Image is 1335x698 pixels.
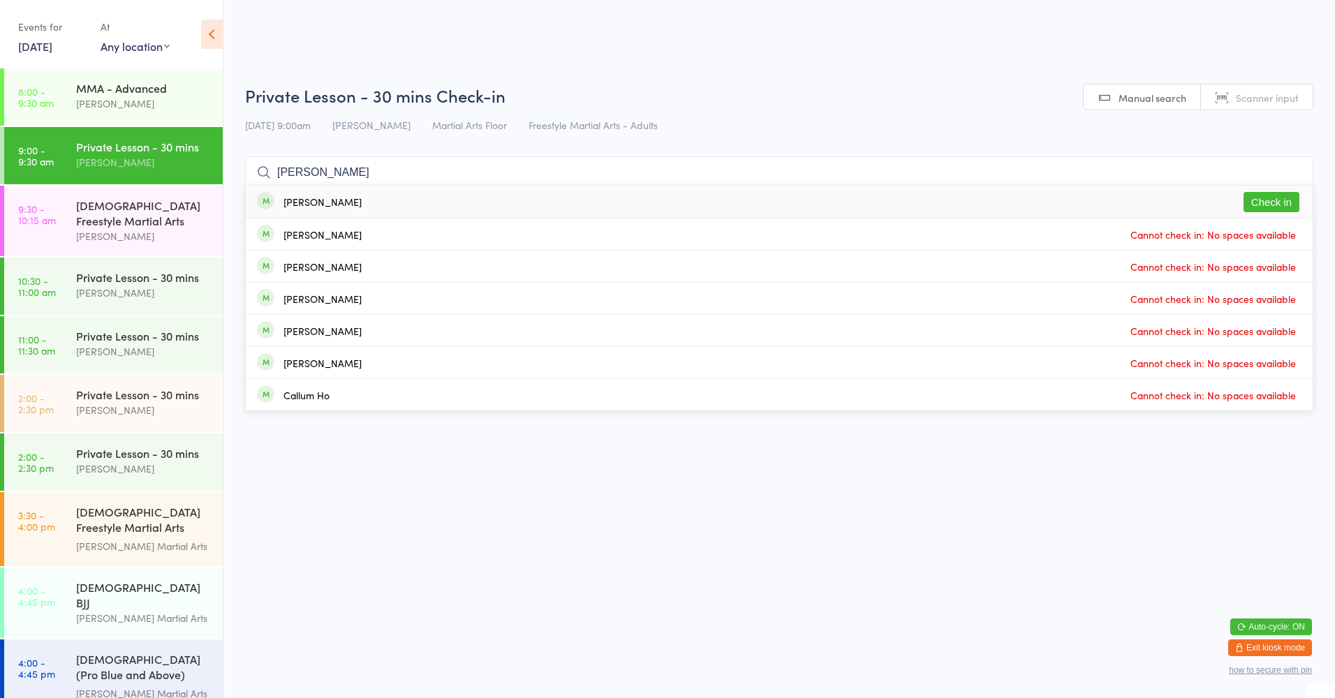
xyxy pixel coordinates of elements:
a: 9:30 -10:15 am[DEMOGRAPHIC_DATA] Freestyle Martial Arts[PERSON_NAME] [4,186,223,256]
time: 4:00 - 4:45 pm [18,657,55,679]
div: [DEMOGRAPHIC_DATA] Freestyle Martial Arts (Little Heroes) [76,504,211,538]
div: [PERSON_NAME] [283,261,362,272]
div: [PERSON_NAME] [283,357,362,369]
div: [PERSON_NAME] [283,229,362,240]
span: Freestyle Martial Arts - Adults [529,118,658,132]
span: [PERSON_NAME] [332,118,411,132]
span: Cannot check in: No spaces available [1127,256,1299,277]
div: [PERSON_NAME] [76,154,211,170]
div: [PERSON_NAME] [283,293,362,304]
span: Cannot check in: No spaces available [1127,320,1299,341]
button: Exit kiosk mode [1228,639,1312,656]
span: Scanner input [1236,91,1299,105]
time: 10:30 - 11:00 am [18,275,56,297]
span: Cannot check in: No spaces available [1127,288,1299,309]
a: 9:00 -9:30 amPrivate Lesson - 30 mins[PERSON_NAME] [4,127,223,184]
time: 9:00 - 9:30 am [18,144,54,167]
div: Private Lesson - 30 mins [76,139,211,154]
button: how to secure with pin [1229,665,1312,675]
time: 8:00 - 9:30 am [18,86,54,108]
a: 11:00 -11:30 amPrivate Lesson - 30 mins[PERSON_NAME] [4,316,223,373]
div: Private Lesson - 30 mins [76,387,211,402]
h2: Private Lesson - 30 mins Check-in [245,84,1313,107]
div: Private Lesson - 30 mins [76,445,211,461]
a: 3:30 -4:00 pm[DEMOGRAPHIC_DATA] Freestyle Martial Arts (Little Heroes)[PERSON_NAME] Martial Arts [4,492,223,566]
div: [PERSON_NAME] [76,402,211,418]
div: [DEMOGRAPHIC_DATA] Freestyle Martial Arts [76,198,211,228]
a: 2:00 -2:30 pmPrivate Lesson - 30 mins[PERSON_NAME] [4,433,223,491]
a: 2:00 -2:30 pmPrivate Lesson - 30 mins[PERSON_NAME] [4,375,223,432]
div: MMA - Advanced [76,80,211,96]
div: [PERSON_NAME] [76,228,211,244]
button: Auto-cycle: ON [1230,618,1312,635]
div: [PERSON_NAME] [76,96,211,112]
div: Private Lesson - 30 mins [76,328,211,343]
div: Any location [101,38,170,54]
a: 8:00 -9:30 amMMA - Advanced[PERSON_NAME] [4,68,223,126]
a: [DATE] [18,38,52,54]
div: At [101,15,170,38]
span: Martial Arts Floor [432,118,507,132]
span: [DATE] 9:00am [245,118,311,132]
a: 10:30 -11:00 amPrivate Lesson - 30 mins[PERSON_NAME] [4,258,223,315]
time: 4:00 - 4:45 pm [18,585,55,607]
a: 4:00 -4:45 pm[DEMOGRAPHIC_DATA] BJJ[PERSON_NAME] Martial Arts [4,567,223,638]
time: 3:30 - 4:00 pm [18,510,55,532]
time: 2:00 - 2:30 pm [18,392,54,415]
span: Cannot check in: No spaces available [1127,352,1299,373]
div: [PERSON_NAME] [283,196,362,207]
div: Private Lesson - 30 mins [76,269,211,285]
div: [PERSON_NAME] Martial Arts [76,538,211,554]
span: Cannot check in: No spaces available [1127,224,1299,245]
div: [PERSON_NAME] [76,343,211,359]
time: 11:00 - 11:30 am [18,334,55,356]
div: [PERSON_NAME] [76,461,211,477]
div: [PERSON_NAME] [283,325,362,336]
div: Events for [18,15,87,38]
div: [DEMOGRAPHIC_DATA] (Pro Blue and Above) Freestyle Martial Arts [76,651,211,685]
div: [PERSON_NAME] [76,285,211,301]
div: [DEMOGRAPHIC_DATA] BJJ [76,579,211,610]
span: Cannot check in: No spaces available [1127,385,1299,406]
div: Callum Ho [283,389,330,401]
span: Manual search [1119,91,1186,105]
input: Search [245,156,1313,188]
time: 9:30 - 10:15 am [18,203,56,225]
time: 2:00 - 2:30 pm [18,451,54,473]
div: [PERSON_NAME] Martial Arts [76,610,211,626]
button: Check in [1244,192,1299,212]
